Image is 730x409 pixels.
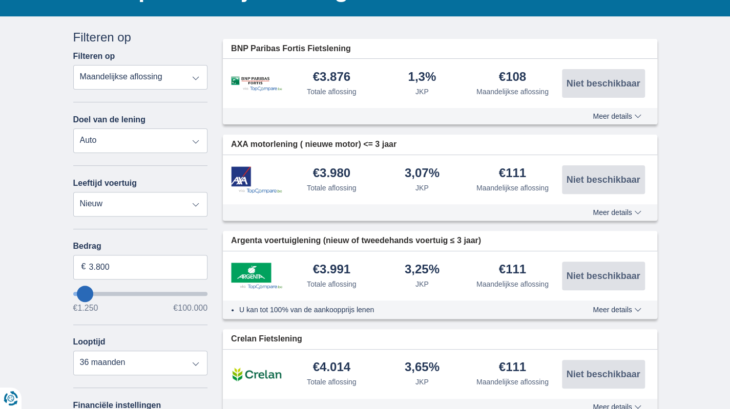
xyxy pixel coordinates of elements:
button: Niet beschikbaar [562,69,645,98]
div: €3.876 [313,71,350,84]
div: €3.991 [313,263,350,277]
span: €100.000 [173,304,207,312]
div: €111 [499,361,526,375]
label: Bedrag [73,242,208,251]
img: product.pl.alt BNP Paribas Fortis [231,76,282,91]
div: Totale aflossing [307,279,357,289]
div: €108 [499,71,526,84]
div: Maandelijkse aflossing [476,87,549,97]
img: product.pl.alt Axa Bank [231,166,282,193]
span: Meer details [593,306,641,313]
button: Meer details [585,112,649,120]
img: product.pl.alt Argenta [231,263,282,289]
label: Looptijd [73,337,106,347]
div: 3,07% [405,167,440,181]
img: product.pl.alt Crelan [231,361,282,387]
label: Leeftijd voertuig [73,179,137,188]
li: U kan tot 100% van de aankoopprijs lenen [239,305,555,315]
span: Argenta voertuiglening (nieuw of tweedehands voertuig ≤ 3 jaar) [231,235,481,247]
input: wantToBorrow [73,292,208,296]
span: Niet beschikbaar [566,175,640,184]
div: JKP [415,183,429,193]
span: Niet beschikbaar [566,271,640,281]
div: 3,65% [405,361,440,375]
button: Meer details [585,306,649,314]
div: €4.014 [313,361,350,375]
div: Filteren op [73,29,208,46]
span: Niet beschikbaar [566,79,640,88]
div: 3,25% [405,263,440,277]
div: Maandelijkse aflossing [476,183,549,193]
button: Niet beschikbaar [562,165,645,194]
span: AXA motorlening ( nieuwe motor) <= 3 jaar [231,139,397,150]
label: Filteren op [73,52,115,61]
div: Totale aflossing [307,87,357,97]
div: JKP [415,87,429,97]
div: JKP [415,279,429,289]
span: €1.250 [73,304,98,312]
button: Niet beschikbaar [562,262,645,290]
div: €111 [499,167,526,181]
span: Meer details [593,113,641,120]
div: JKP [415,377,429,387]
div: Maandelijkse aflossing [476,279,549,289]
button: Niet beschikbaar [562,360,645,389]
span: Crelan Fietslening [231,333,302,345]
div: Maandelijkse aflossing [476,377,549,387]
div: Totale aflossing [307,377,357,387]
div: 1,3% [408,71,436,84]
span: € [81,261,86,273]
span: BNP Paribas Fortis Fietslening [231,43,351,55]
label: Doel van de lening [73,115,145,124]
div: Totale aflossing [307,183,357,193]
span: Meer details [593,209,641,216]
span: Niet beschikbaar [566,370,640,379]
button: Meer details [585,208,649,217]
div: €111 [499,263,526,277]
div: €3.980 [313,167,350,181]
